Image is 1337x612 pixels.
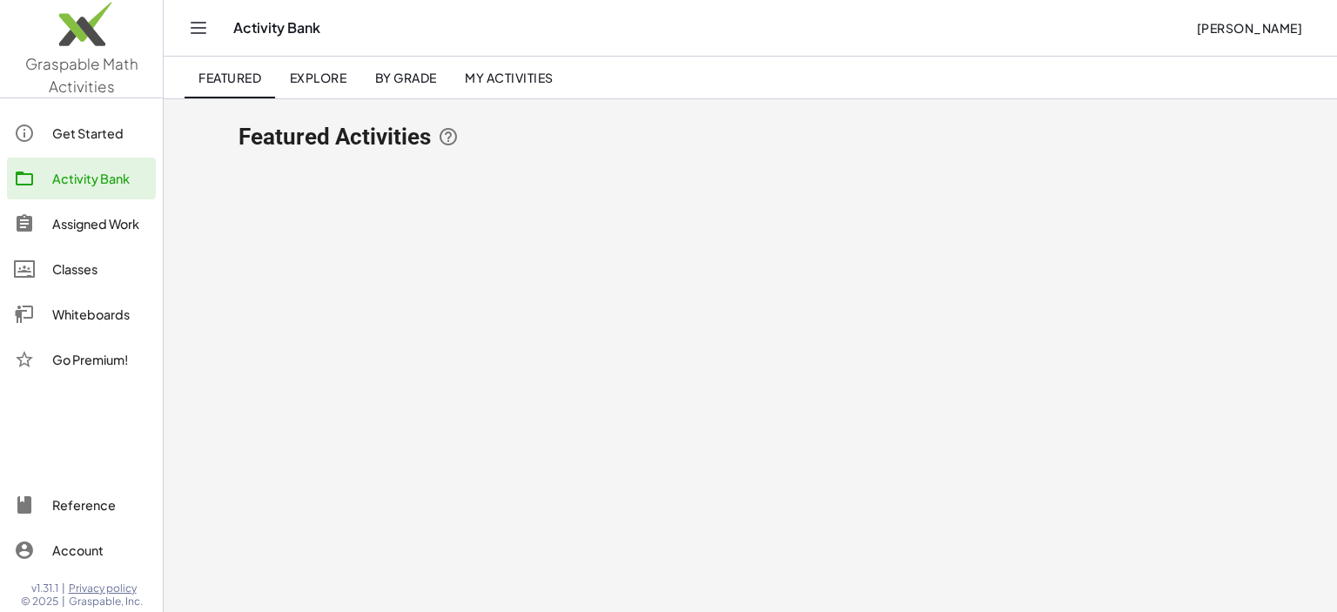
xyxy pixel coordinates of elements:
[69,595,143,609] span: Graspable, Inc.
[52,494,149,515] div: Reference
[289,70,346,85] span: Explore
[7,293,156,335] a: Whiteboards
[62,582,65,595] span: |
[465,70,554,85] span: My Activities
[52,213,149,234] div: Assigned Work
[52,349,149,370] div: Go Premium!
[239,124,431,149] span: Featured Activities
[52,168,149,189] div: Activity Bank
[7,112,156,154] a: Get Started
[25,54,138,96] span: Graspable Math Activities
[7,529,156,571] a: Account
[1182,12,1316,44] button: [PERSON_NAME]
[52,123,149,144] div: Get Started
[52,259,149,279] div: Classes
[198,70,261,85] span: Featured
[1196,20,1302,36] span: [PERSON_NAME]
[62,595,65,609] span: |
[21,595,58,609] span: © 2025
[31,582,58,595] span: v1.31.1
[52,304,149,325] div: Whiteboards
[7,203,156,245] a: Assigned Work
[7,484,156,526] a: Reference
[52,540,149,561] div: Account
[374,70,436,85] span: By Grade
[185,14,212,42] button: Toggle navigation
[69,582,143,595] a: Privacy policy
[7,158,156,199] a: Activity Bank
[7,248,156,290] a: Classes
